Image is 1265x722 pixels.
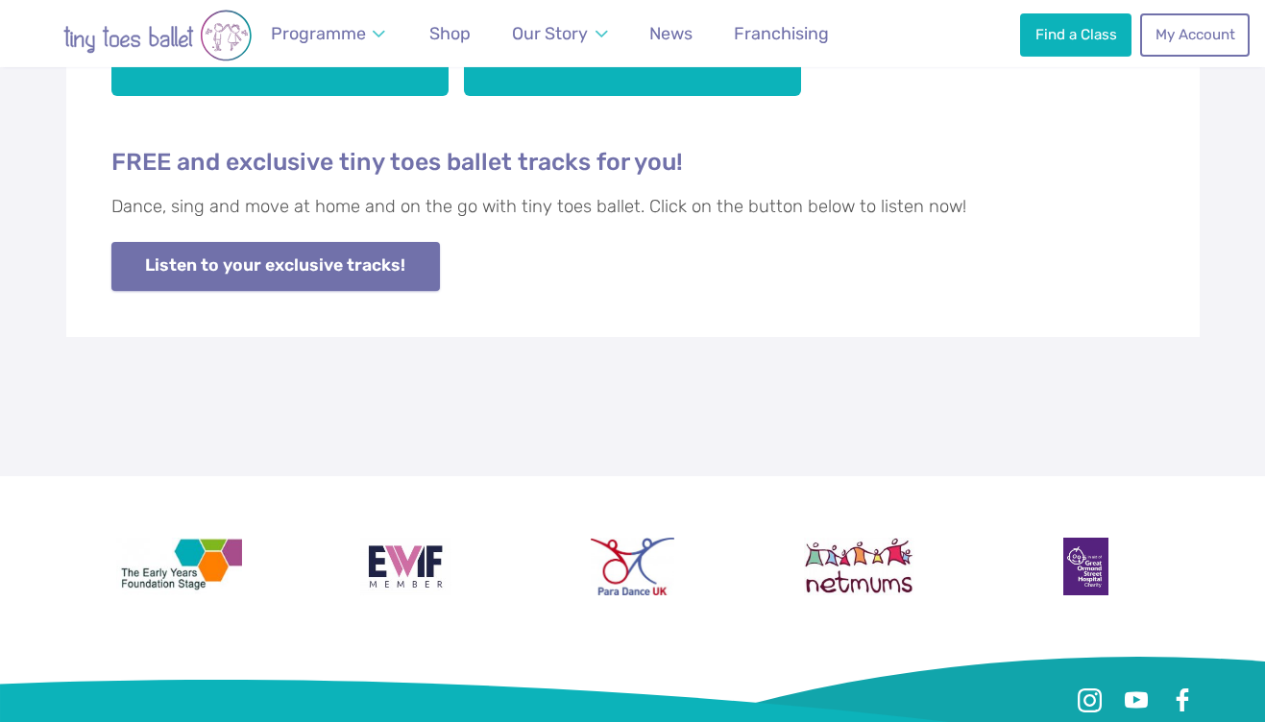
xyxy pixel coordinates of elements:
[641,12,701,56] a: News
[725,12,838,56] a: Franchising
[111,194,1155,221] p: Dance, sing and move at home and on the go with tiny toes ballet. Click on the button below to li...
[1165,684,1200,718] a: Facebook
[649,23,693,43] span: News
[111,242,440,291] a: Listen to your exclusive tracks!
[23,10,292,61] img: tiny toes ballet
[116,538,243,595] img: The Early Years Foundation Stage
[503,12,617,56] a: Our Story
[1119,684,1154,718] a: Youtube
[1073,684,1107,718] a: Instagram
[1020,13,1131,56] a: Find a Class
[429,23,471,43] span: Shop
[360,538,451,595] img: Encouraging Women Into Franchising
[1140,13,1250,56] a: My Account
[512,23,588,43] span: Our Story
[421,12,479,56] a: Shop
[271,23,366,43] span: Programme
[111,147,1155,177] h4: FREE and exclusive tiny toes ballet tracks for you!
[591,538,673,595] img: Para Dance UK
[262,12,395,56] a: Programme
[734,23,829,43] span: Franchising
